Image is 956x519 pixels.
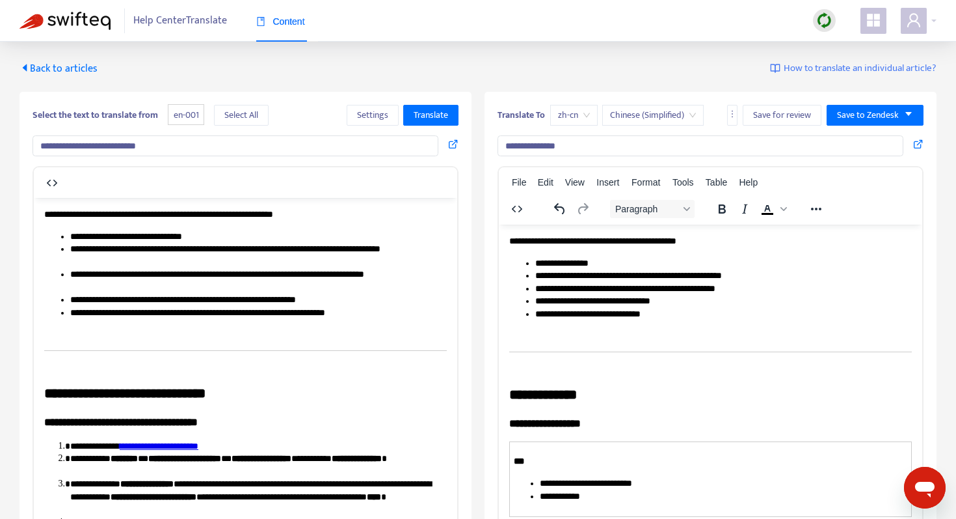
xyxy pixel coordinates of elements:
[631,177,660,188] span: Format
[256,16,305,27] span: Content
[756,200,789,218] div: Text color Black
[133,8,227,33] span: Help Center Translate
[20,60,98,77] span: Back to articles
[816,12,832,29] img: sync.dc5367851b00ba804db3.png
[224,108,258,122] span: Select All
[20,63,30,73] span: caret-left
[739,177,758,188] span: Help
[33,107,158,122] b: Select the text to translate from
[565,177,585,188] span: View
[753,108,811,122] span: Save for review
[403,105,458,126] button: Translate
[672,177,694,188] span: Tools
[512,177,527,188] span: File
[256,17,265,26] span: book
[168,104,204,126] span: en-001
[596,177,619,188] span: Insert
[498,107,545,122] b: Translate To
[727,105,737,126] button: more
[706,177,727,188] span: Table
[770,63,780,74] img: image-link
[214,105,269,126] button: Select All
[20,12,111,30] img: Swifteq
[357,108,388,122] span: Settings
[906,12,922,28] span: user
[549,200,571,218] button: Undo
[558,105,590,125] span: zh-cn
[615,204,679,214] span: Paragraph
[610,200,695,218] button: Block Paragraph
[572,200,594,218] button: Redo
[904,109,913,119] span: caret-down
[837,108,899,122] span: Save to Zendesk
[728,109,737,119] span: more
[805,200,827,218] button: Reveal or hide additional toolbar items
[784,61,936,76] span: How to translate an individual article?
[827,105,923,126] button: Save to Zendeskcaret-down
[734,200,756,218] button: Italic
[414,108,448,122] span: Translate
[866,12,881,28] span: appstore
[743,105,821,126] button: Save for review
[770,61,936,76] a: How to translate an individual article?
[347,105,399,126] button: Settings
[711,200,733,218] button: Bold
[538,177,553,188] span: Edit
[904,467,946,509] iframe: メッセージングウィンドウの起動ボタン、進行中の会話
[610,105,696,125] span: Chinese (Simplified)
